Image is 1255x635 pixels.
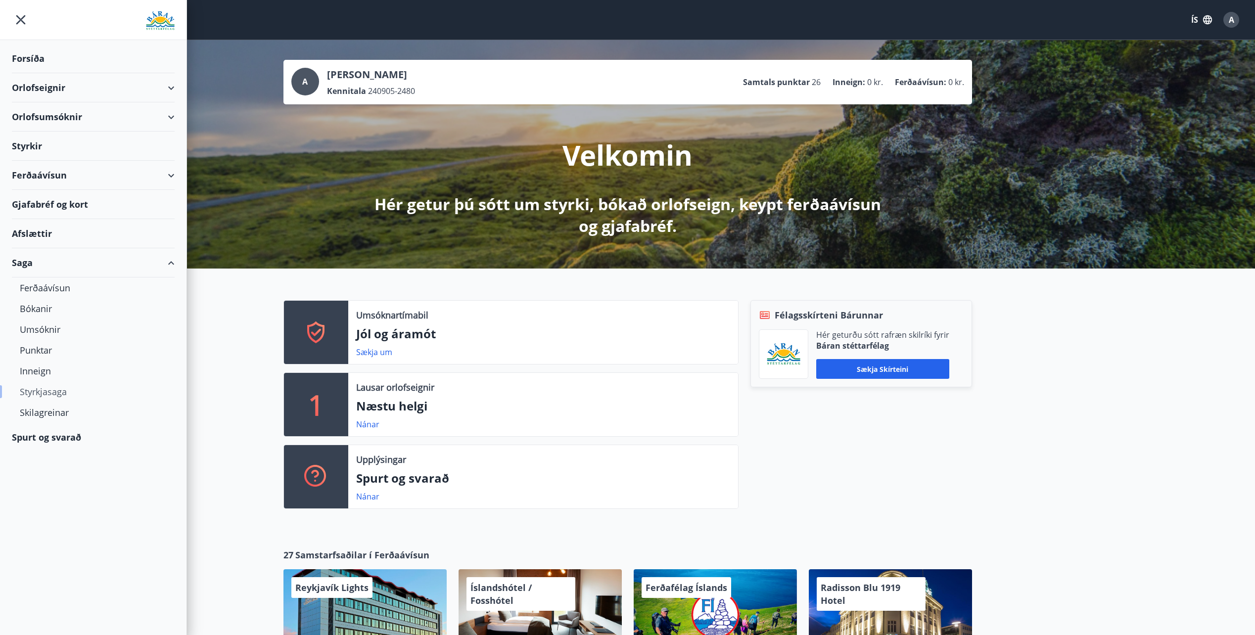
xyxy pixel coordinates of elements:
p: Inneign : [833,77,865,88]
div: Ferðaávísun [12,161,175,190]
span: 0 kr. [948,77,964,88]
div: Skilagreinar [20,402,167,423]
span: Reykjavík Lights [295,582,369,593]
div: Umsóknir [20,319,167,340]
button: menu [12,11,30,29]
div: Gjafabréf og kort [12,190,175,219]
div: Styrkir [12,132,175,161]
span: Íslandshótel / Fosshótel [470,582,532,606]
a: Sækja um [356,347,392,358]
div: Spurt og svarað [12,423,175,452]
p: Spurt og svarað [356,470,730,487]
div: Forsíða [12,44,175,73]
p: Hér geturðu sótt rafræn skilríki fyrir [816,329,949,340]
span: Samstarfsaðilar í Ferðaávísun [295,548,429,561]
p: 1 [308,386,324,423]
span: A [1229,14,1234,25]
div: Orlofsumsóknir [12,102,175,132]
span: A [302,76,308,87]
p: Lausar orlofseignir [356,381,434,394]
img: union_logo [146,11,175,31]
span: Radisson Blu 1919 Hotel [821,582,900,606]
div: Inneign [20,361,167,381]
p: Velkomin [562,136,693,174]
span: Félagsskírteni Bárunnar [775,309,883,321]
a: Nánar [356,419,379,430]
span: 240905-2480 [368,86,415,96]
span: 26 [812,77,821,88]
p: Ferðaávísun : [895,77,946,88]
div: Afslættir [12,219,175,248]
span: 27 [283,548,293,561]
p: Kennitala [327,86,366,96]
button: Sækja skírteini [816,359,949,379]
p: Upplýsingar [356,453,406,466]
a: Nánar [356,491,379,502]
div: Ferðaávísun [20,277,167,298]
div: Styrkjasaga [20,381,167,402]
p: Hér getur þú sótt um styrki, bókað orlofseign, keypt ferðaávísun og gjafabréf. [367,193,889,237]
span: 0 kr. [867,77,883,88]
div: Punktar [20,340,167,361]
p: Samtals punktar [743,77,810,88]
span: Ferðafélag Íslands [646,582,727,593]
p: [PERSON_NAME] [327,68,415,82]
p: Báran stéttarfélag [816,340,949,351]
button: ÍS [1186,11,1217,29]
p: Næstu helgi [356,398,730,414]
p: Jól og áramót [356,325,730,342]
div: Orlofseignir [12,73,175,102]
img: Bz2lGXKH3FXEIQKvoQ8VL0Fr0uCiWgfgA3I6fSs8.png [767,343,800,366]
button: A [1219,8,1243,32]
div: Saga [12,248,175,277]
div: Bókanir [20,298,167,319]
p: Umsóknartímabil [356,309,428,321]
